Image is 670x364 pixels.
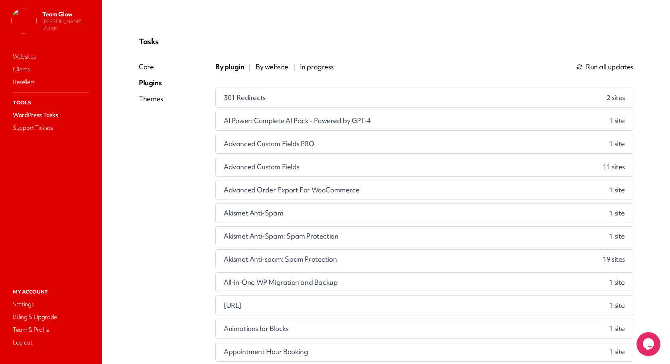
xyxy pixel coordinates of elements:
[601,230,633,243] span: 1 site
[601,276,633,289] span: 1 site
[601,184,633,196] span: 1 site
[11,299,91,310] a: Settings
[11,324,91,335] a: Team & Profile
[139,94,163,104] div: Themes
[11,64,91,75] a: Clients
[595,253,633,266] span: 19 site
[11,51,91,62] a: Websites
[224,278,337,287] span: All-in-One WP Migration and Backup
[622,162,625,171] span: s
[224,301,241,310] span: [URL]
[300,62,334,72] span: In progress
[601,299,633,312] span: 1 site
[599,91,633,104] span: 2 site
[601,207,633,219] span: 1 site
[224,93,266,102] span: 301 Redirects
[11,76,91,88] a: Resellers
[224,208,283,218] span: Akismet Anti-Spam
[622,93,625,102] span: s
[11,311,91,323] a: Billing & Upgrade
[601,137,633,150] span: 1 site
[139,62,163,72] div: Core
[601,345,633,358] span: 1 site
[601,114,633,127] span: 1 site
[249,62,251,72] span: |
[42,10,96,18] p: Team Glow
[42,18,96,31] p: [PERSON_NAME] Design
[11,122,91,133] a: Support Tickets
[11,287,91,297] p: My Account
[576,62,633,72] button: Run all updates
[11,110,91,121] a: WordPress Tasks
[11,98,91,108] p: Tools
[224,162,299,172] span: Advanced Custom Fields
[601,322,633,335] span: 1 site
[224,347,308,356] span: Appointment Hour Booking
[595,160,633,173] span: 11 site
[11,337,91,348] a: Log out
[224,324,289,333] span: Animations for Blocks
[224,116,371,125] span: AI Power: Complete AI Pack - Powered by GPT-4
[224,185,359,195] span: Advanced Order Export For WooCommerce
[139,78,163,88] div: Plugins
[586,62,633,72] span: Run all updates
[224,254,337,264] span: Akismet Anti-spam: Spam Protection
[256,62,288,72] span: By website
[293,62,295,72] span: |
[622,254,625,264] span: s
[224,139,314,149] span: Advanced Custom Fields PRO
[224,231,338,241] span: Akismet Anti-Spam: Spam Protection
[139,37,633,46] p: Tasks
[215,62,244,72] span: By plugin
[636,332,662,356] iframe: chat widget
